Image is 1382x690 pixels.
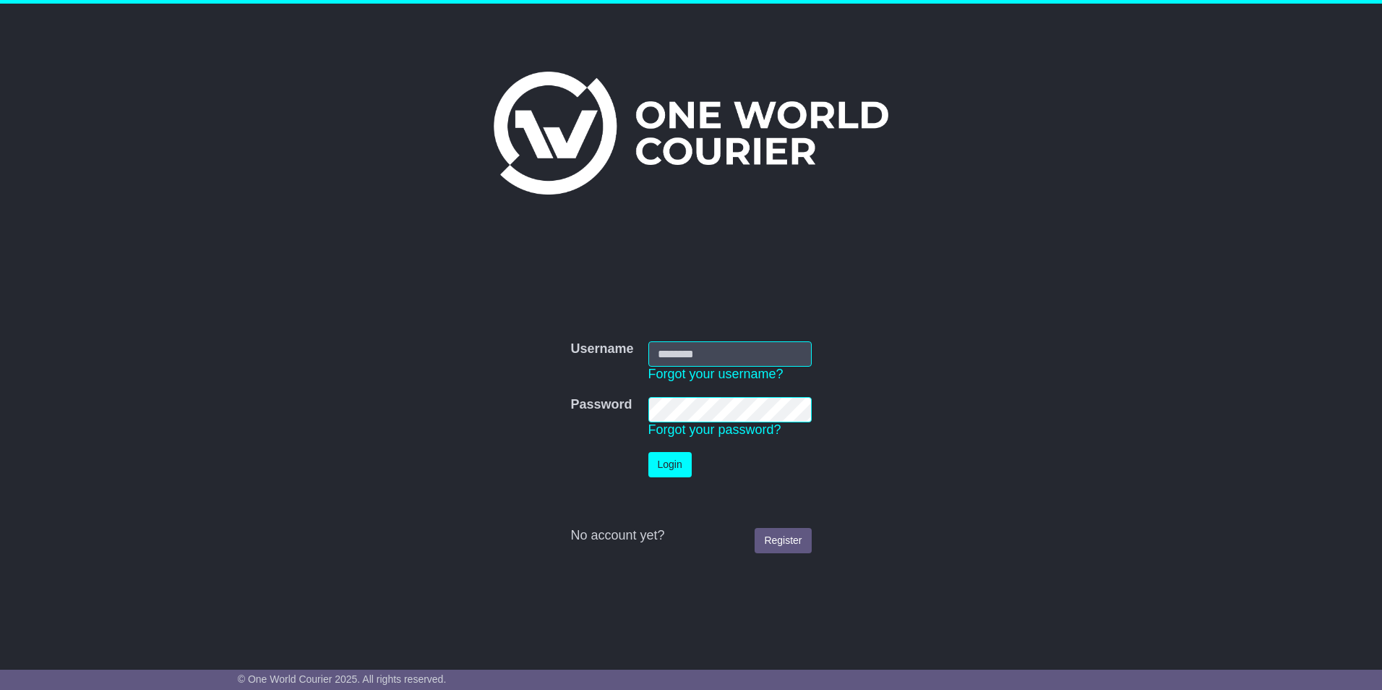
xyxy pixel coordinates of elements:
img: One World [494,72,888,195]
button: Login [648,452,692,477]
a: Forgot your username? [648,367,784,381]
label: Username [570,341,633,357]
label: Password [570,397,632,413]
a: Register [755,528,811,553]
div: No account yet? [570,528,811,544]
span: © One World Courier 2025. All rights reserved. [238,673,447,685]
a: Forgot your password? [648,422,781,437]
